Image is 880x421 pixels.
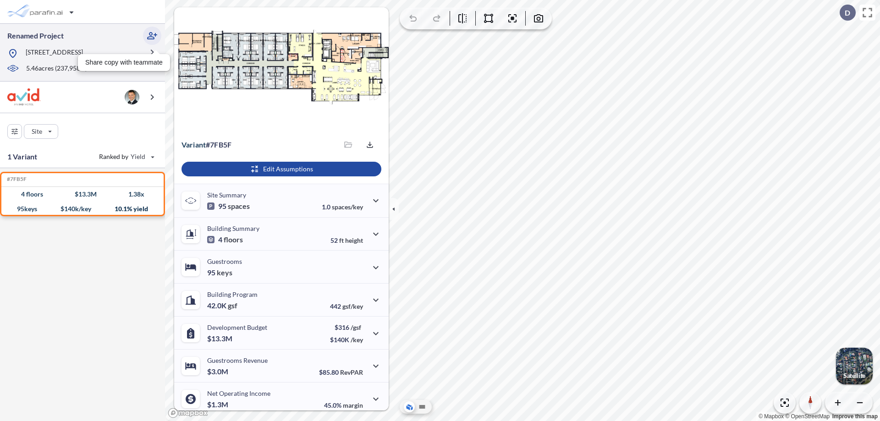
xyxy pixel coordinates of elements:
p: Building Summary [207,224,259,232]
p: Site [32,127,42,136]
p: Net Operating Income [207,389,270,397]
span: gsf/key [342,302,363,310]
p: D [845,9,850,17]
span: margin [343,401,363,409]
span: RevPAR [340,368,363,376]
button: Aerial View [404,401,415,412]
span: spaces [228,202,250,211]
p: [STREET_ADDRESS] [26,48,83,59]
p: 95 [207,202,250,211]
p: 442 [330,302,363,310]
a: Improve this map [832,413,878,420]
button: Switcher ImageSatellite [836,348,873,384]
img: Switcher Image [836,348,873,384]
p: $140K [330,336,363,344]
button: Site [24,124,58,139]
span: gsf [228,301,237,310]
span: Variant [181,140,206,149]
p: Development Budget [207,323,267,331]
p: 4 [207,235,243,244]
img: BrandImage [7,88,41,105]
img: Floorplans preview [174,7,389,132]
p: Edit Assumptions [263,164,313,174]
p: 45.0% [324,401,363,409]
p: Guestrooms [207,257,242,265]
p: 95 [207,268,232,277]
p: 5.46 acres ( 237,958 sf) [26,64,87,74]
p: 1.0 [322,203,363,211]
h5: Click to copy the code [5,176,27,182]
p: $1.3M [207,400,230,409]
span: /gsf [351,323,361,331]
a: Mapbox [759,413,784,420]
p: Satellite [843,372,865,379]
button: Site Plan [417,401,428,412]
span: keys [217,268,232,277]
a: Mapbox homepage [168,408,208,418]
p: $13.3M [207,334,234,343]
span: ft [339,236,344,244]
p: Guestrooms Revenue [207,356,268,364]
p: 42.0K [207,301,237,310]
span: height [345,236,363,244]
span: Yield [131,152,146,161]
p: Building Program [207,290,258,298]
p: Site Summary [207,191,246,199]
span: /key [351,336,363,344]
button: Ranked by Yield [92,149,160,164]
p: Renamed Project [7,31,64,41]
p: $85.80 [319,368,363,376]
p: $3.0M [207,367,230,376]
p: $316 [330,323,363,331]
p: 1 Variant [7,151,37,162]
span: spaces/key [332,203,363,211]
p: 52 [330,236,363,244]
button: Edit Assumptions [181,162,381,176]
p: # 7fb5f [181,140,231,149]
a: OpenStreetMap [785,413,830,420]
img: user logo [125,90,139,104]
span: floors [224,235,243,244]
p: Share copy with teammate [85,58,163,67]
